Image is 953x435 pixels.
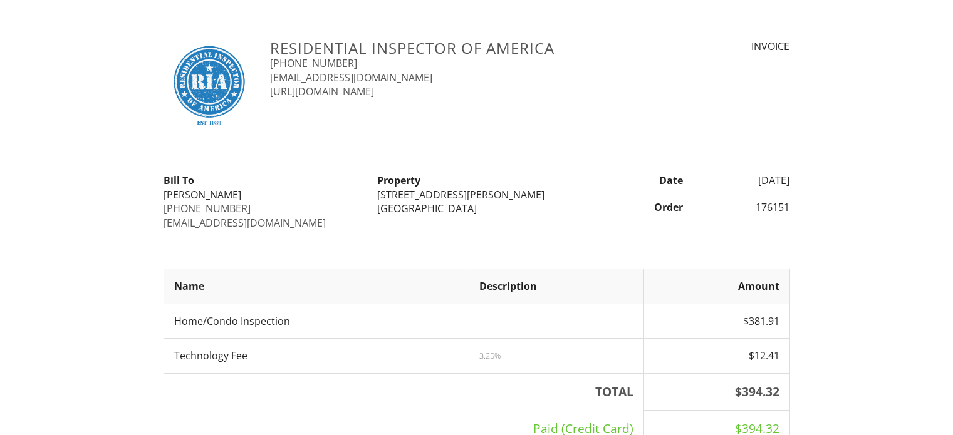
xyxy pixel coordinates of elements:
[690,173,798,187] div: [DATE]
[270,84,374,98] a: [URL][DOMAIN_NAME]
[270,71,432,84] a: [EMAIL_ADDRESS][DOMAIN_NAME]
[644,39,789,53] div: INVOICE
[690,200,798,214] div: 176151
[164,269,469,304] th: Name
[164,39,256,131] img: RIABluePNG.png
[644,339,789,373] td: $12.41
[164,188,362,202] div: [PERSON_NAME]
[270,39,629,56] h3: Residential Inspector of America
[377,202,576,215] div: [GEOGRAPHIC_DATA]
[644,373,789,411] th: $394.32
[583,173,690,187] div: Date
[164,216,326,230] a: [EMAIL_ADDRESS][DOMAIN_NAME]
[377,173,420,187] strong: Property
[164,373,644,411] th: TOTAL
[174,314,290,328] span: Home/Condo Inspection
[479,351,633,361] div: 3.25%
[583,200,690,214] div: Order
[377,188,576,202] div: [STREET_ADDRESS][PERSON_NAME]
[469,269,643,304] th: Description
[164,173,194,187] strong: Bill To
[164,202,251,215] a: [PHONE_NUMBER]
[164,339,469,373] td: Technology Fee
[270,56,357,70] a: [PHONE_NUMBER]
[644,269,789,304] th: Amount
[644,304,789,338] td: $381.91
